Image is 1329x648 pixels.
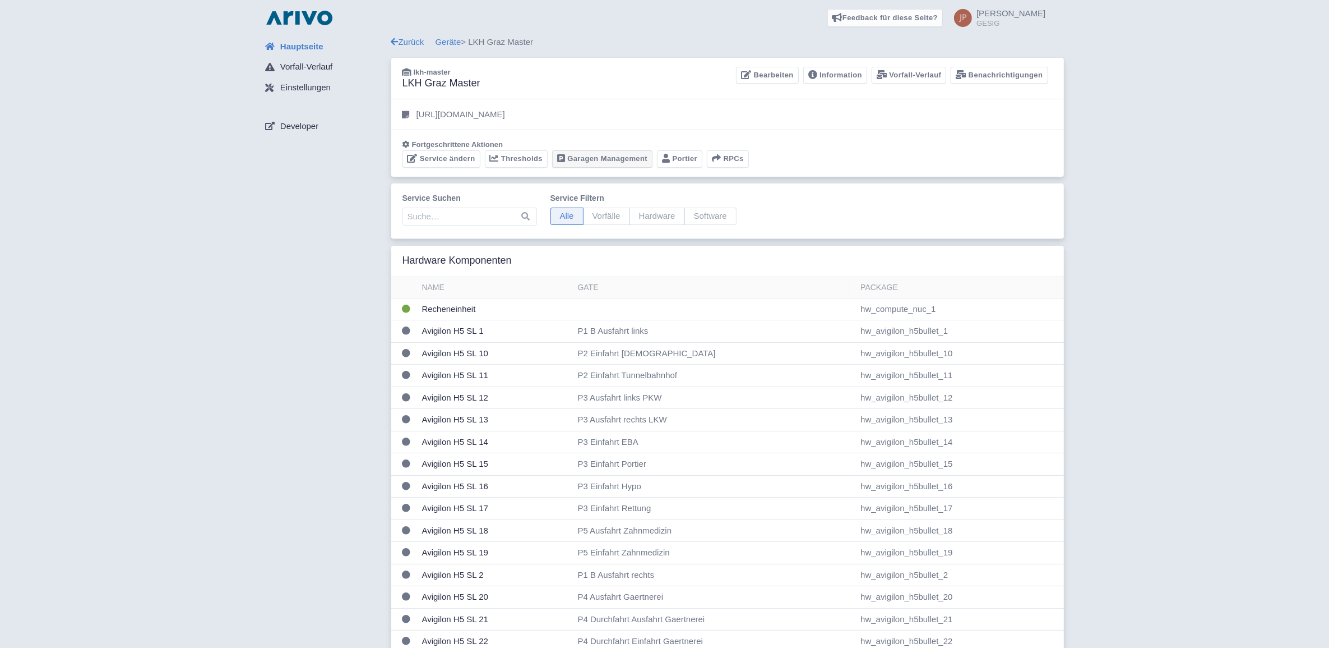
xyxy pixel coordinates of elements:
td: Avigilon H5 SL 11 [418,365,573,387]
td: hw_avigilon_h5bullet_19 [856,542,1063,564]
span: Alle [550,208,584,225]
h3: LKH Graz Master [402,77,480,90]
a: Information [803,67,867,84]
img: logo [263,9,335,27]
td: Avigilon H5 SL 17 [418,498,573,520]
a: Feedback für diese Seite? [827,9,943,27]
small: GESIG [976,20,1045,27]
span: [PERSON_NAME] [976,8,1045,18]
td: hw_avigilon_h5bullet_10 [856,342,1063,365]
td: hw_compute_nuc_1 [856,298,1063,320]
a: Thresholds [485,150,548,168]
th: Package [856,277,1063,298]
td: P3 Einfahrt Hypo [573,475,856,498]
span: lkh-master [414,68,451,76]
td: hw_avigilon_h5bullet_20 [856,586,1063,609]
td: Avigilon H5 SL 1 [418,320,573,343]
span: Einstellungen [280,81,331,94]
td: P3 Ausfahrt links PKW [573,387,856,409]
a: Zurück [391,37,424,47]
td: Avigilon H5 SL 13 [418,409,573,431]
td: P4 Durchfahrt Ausfahrt Gaertnerei [573,608,856,631]
td: hw_avigilon_h5bullet_15 [856,453,1063,476]
a: Geräte [436,37,461,47]
td: Avigilon H5 SL 16 [418,475,573,498]
span: Hauptseite [280,40,323,53]
a: Service ändern [402,150,480,168]
td: P3 Ausfahrt rechts LKW [573,409,856,431]
span: Fortgeschrittene Aktionen [412,140,503,149]
td: hw_avigilon_h5bullet_11 [856,365,1063,387]
td: P3 Einfahrt EBA [573,431,856,453]
th: Gate [573,277,856,298]
span: Developer [280,120,318,133]
td: hw_avigilon_h5bullet_17 [856,498,1063,520]
span: Software [684,208,737,225]
td: P2 Einfahrt Tunnelbahnhof [573,365,856,387]
td: Avigilon H5 SL 19 [418,542,573,564]
th: Name [418,277,573,298]
span: Vorfall-Verlauf [280,61,332,73]
td: hw_avigilon_h5bullet_21 [856,608,1063,631]
a: Portier [657,150,702,168]
input: Suche… [402,208,537,226]
td: hw_avigilon_h5bullet_13 [856,409,1063,431]
a: Developer [257,116,391,137]
a: Bearbeiten [736,67,798,84]
td: Avigilon H5 SL 14 [418,431,573,453]
a: Vorfall-Verlauf [257,57,391,78]
td: P1 B Ausfahrt rechts [573,564,856,586]
label: Service suchen [402,192,537,204]
td: P1 B Ausfahrt links [573,320,856,343]
td: Recheneinheit [418,298,573,320]
td: Avigilon H5 SL 12 [418,387,573,409]
td: Avigilon H5 SL 10 [418,342,573,365]
td: P5 Einfahrt Zahnmedizin [573,542,856,564]
a: Vorfall-Verlauf [872,67,946,84]
td: P3 Einfahrt Portier [573,453,856,476]
td: hw_avigilon_h5bullet_18 [856,520,1063,542]
td: hw_avigilon_h5bullet_2 [856,564,1063,586]
a: Benachrichtigungen [951,67,1048,84]
td: hw_avigilon_h5bullet_12 [856,387,1063,409]
p: [URL][DOMAIN_NAME] [416,108,505,121]
td: hw_avigilon_h5bullet_14 [856,431,1063,453]
div: > LKH Graz Master [391,36,1064,49]
td: Avigilon H5 SL 20 [418,586,573,609]
td: Avigilon H5 SL 2 [418,564,573,586]
td: Avigilon H5 SL 15 [418,453,573,476]
td: Avigilon H5 SL 21 [418,608,573,631]
td: P4 Ausfahrt Gaertnerei [573,586,856,609]
a: Hauptseite [257,36,391,57]
td: hw_avigilon_h5bullet_16 [856,475,1063,498]
span: Vorfälle [583,208,630,225]
td: P3 Einfahrt Rettung [573,498,856,520]
td: P2 Einfahrt [DEMOGRAPHIC_DATA] [573,342,856,365]
label: Service filtern [550,192,737,204]
a: [PERSON_NAME] GESIG [947,9,1045,27]
td: P5 Ausfahrt Zahnmedizin [573,520,856,542]
td: hw_avigilon_h5bullet_1 [856,320,1063,343]
span: Hardware [629,208,685,225]
button: RPCs [707,150,749,168]
a: Garagen Management [552,150,652,168]
a: Einstellungen [257,77,391,99]
td: Avigilon H5 SL 18 [418,520,573,542]
h3: Hardware Komponenten [402,255,512,267]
